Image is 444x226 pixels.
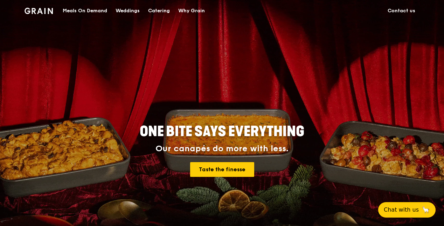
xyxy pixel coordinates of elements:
span: Chat with us [384,206,419,214]
a: Contact us [383,0,419,21]
div: Catering [148,0,170,21]
a: Taste the finesse [190,162,254,177]
a: Why Grain [174,0,209,21]
a: Catering [144,0,174,21]
div: Weddings [116,0,140,21]
a: Weddings [111,0,144,21]
button: Chat with us🦙 [378,202,436,218]
div: Meals On Demand [63,0,107,21]
span: ONE BITE SAYS EVERYTHING [140,123,304,140]
span: 🦙 [422,206,430,214]
div: Our canapés do more with less. [96,144,348,154]
div: Why Grain [178,0,205,21]
img: Grain [25,8,53,14]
